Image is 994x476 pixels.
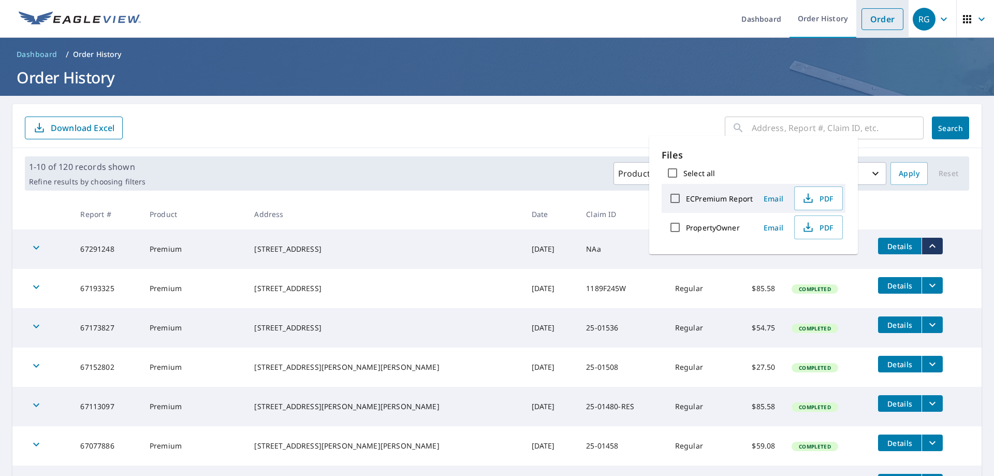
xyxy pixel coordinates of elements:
div: [STREET_ADDRESS] [254,244,515,254]
button: Apply [890,162,928,185]
th: Report # [72,199,141,229]
td: $54.75 [729,308,784,348]
td: NAa [578,229,667,269]
td: Premium [141,229,246,269]
button: filesDropdownBtn-67152802 [922,356,943,372]
span: Apply [899,167,919,180]
button: detailsBtn-67113097 [878,395,922,412]
td: 67173827 [72,308,141,348]
div: RG [913,8,935,31]
span: Details [884,320,915,330]
p: Order History [73,49,122,60]
th: Date [523,199,578,229]
button: PDF [794,215,843,239]
td: 25-01458 [578,426,667,466]
span: Details [884,399,915,409]
td: Premium [141,348,246,387]
img: EV Logo [19,11,141,27]
span: Details [884,359,915,369]
span: Completed [793,443,837,450]
span: Completed [793,403,837,411]
td: 67152802 [72,348,141,387]
h1: Order History [12,67,982,88]
span: Completed [793,364,837,371]
div: [STREET_ADDRESS] [254,323,515,333]
td: Premium [141,269,246,308]
td: [DATE] [523,348,578,387]
button: detailsBtn-67193325 [878,277,922,294]
td: [DATE] [523,387,578,426]
p: Download Excel [51,122,114,134]
td: [DATE] [523,308,578,348]
span: Email [761,223,786,233]
div: [STREET_ADDRESS] [254,283,515,294]
td: Regular [667,426,729,466]
button: filesDropdownBtn-67173827 [922,316,943,333]
th: Product [141,199,246,229]
td: Premium [141,308,246,348]
span: Details [884,438,915,448]
td: Regular [667,387,729,426]
button: filesDropdownBtn-67291248 [922,238,943,254]
td: 25-01536 [578,308,667,348]
td: [DATE] [523,269,578,308]
a: Order [861,8,903,30]
td: Premium [141,426,246,466]
td: $59.08 [729,426,784,466]
label: Select all [683,168,715,178]
span: Details [884,281,915,291]
button: filesDropdownBtn-67193325 [922,277,943,294]
td: 1189F245W [578,269,667,308]
label: ECPremium Report [686,194,753,204]
li: / [66,48,69,61]
button: detailsBtn-67291248 [878,238,922,254]
p: Refine results by choosing filters [29,177,145,186]
span: PDF [801,192,834,205]
td: [DATE] [523,426,578,466]
td: 67077886 [72,426,141,466]
div: [STREET_ADDRESS][PERSON_NAME][PERSON_NAME] [254,441,515,451]
td: $27.50 [729,348,784,387]
td: $85.58 [729,387,784,426]
span: Completed [793,285,837,293]
button: Email [757,191,790,207]
p: Products [618,167,654,180]
button: filesDropdownBtn-67113097 [922,395,943,412]
button: detailsBtn-67152802 [878,356,922,372]
span: Email [761,194,786,204]
td: 67291248 [72,229,141,269]
button: Products [613,162,674,185]
a: Dashboard [12,46,62,63]
button: detailsBtn-67173827 [878,316,922,333]
input: Address, Report #, Claim ID, etc. [752,113,924,142]
td: Regular [667,348,729,387]
span: Dashboard [17,49,57,60]
td: $85.58 [729,269,784,308]
div: [STREET_ADDRESS][PERSON_NAME][PERSON_NAME] [254,362,515,372]
td: 67113097 [72,387,141,426]
span: Search [940,123,961,133]
td: 67193325 [72,269,141,308]
button: filesDropdownBtn-67077886 [922,435,943,451]
td: Regular [667,269,729,308]
button: detailsBtn-67077886 [878,435,922,451]
button: Search [932,117,969,139]
label: PropertyOwner [686,223,740,233]
div: [STREET_ADDRESS][PERSON_NAME][PERSON_NAME] [254,401,515,412]
span: Completed [793,325,837,332]
p: Files [662,148,845,162]
span: Details [884,241,915,251]
td: Premium [141,387,246,426]
th: Address [246,199,523,229]
p: 1-10 of 120 records shown [29,161,145,173]
nav: breadcrumb [12,46,982,63]
td: 25-01508 [578,348,667,387]
button: Email [757,220,790,236]
td: [DATE] [523,229,578,269]
button: Download Excel [25,117,123,139]
th: Claim ID [578,199,667,229]
button: PDF [794,186,843,210]
td: 25-01480-RES [578,387,667,426]
td: Regular [667,308,729,348]
span: PDF [801,221,834,234]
